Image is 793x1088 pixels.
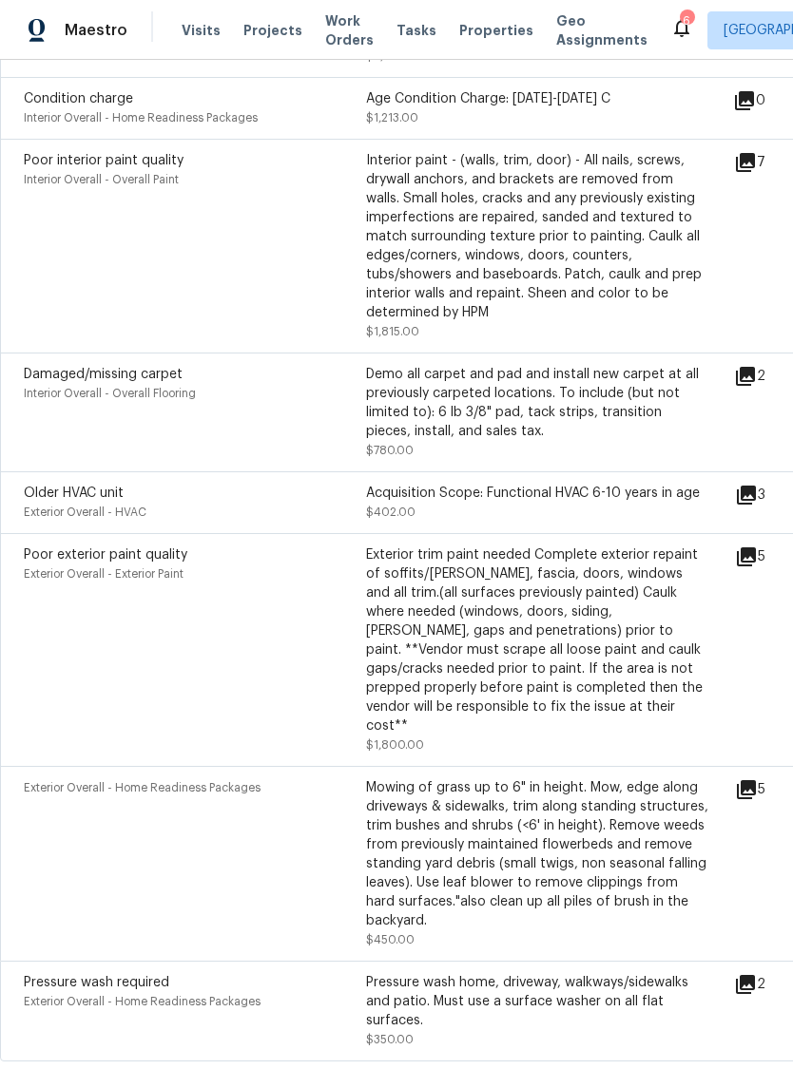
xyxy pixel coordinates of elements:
[65,21,127,40] span: Maestro
[24,548,187,562] span: Poor exterior paint quality
[396,24,436,37] span: Tasks
[24,92,133,105] span: Condition charge
[366,1034,414,1045] span: $350.00
[366,326,419,337] span: $1,815.00
[366,445,414,456] span: $780.00
[24,782,261,793] span: Exterior Overall - Home Readiness Packages
[366,934,415,945] span: $450.00
[325,11,374,49] span: Work Orders
[680,11,693,30] div: 6
[366,112,418,124] span: $1,213.00
[366,89,708,108] div: Age Condition Charge: [DATE]-[DATE] C
[182,21,221,40] span: Visits
[459,21,533,40] span: Properties
[24,388,196,399] span: Interior Overall - Overall Flooring
[366,778,708,930] div: Mowing of grass up to 6" in height. Mow, edge along driveways & sidewalks, trim along standing st...
[243,21,302,40] span: Projects
[24,996,261,1007] span: Exterior Overall - Home Readiness Packages
[366,739,424,751] span: $1,800.00
[366,973,708,1030] div: Pressure wash home, driveway, walkways/sidewalks and patio. Must use a surface washer on all flat...
[24,174,179,185] span: Interior Overall - Overall Paint
[24,568,184,580] span: Exterior Overall - Exterior Paint
[556,11,648,49] span: Geo Assignments
[366,151,708,322] div: Interior paint - (walls, trim, door) - All nails, screws, drywall anchors, and brackets are remov...
[24,112,258,124] span: Interior Overall - Home Readiness Packages
[366,365,708,441] div: Demo all carpet and pad and install new carpet at all previously carpeted locations. To include (...
[24,506,146,518] span: Exterior Overall - HVAC
[24,368,183,381] span: Damaged/missing carpet
[366,484,708,503] div: Acquisition Scope: Functional HVAC 6-10 years in age
[366,506,416,518] span: $402.00
[24,487,124,500] span: Older HVAC unit
[24,976,169,989] span: Pressure wash required
[366,545,708,735] div: Exterior trim paint needed Complete exterior repaint of soffits/[PERSON_NAME], fascia, doors, win...
[24,154,184,167] span: Poor interior paint quality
